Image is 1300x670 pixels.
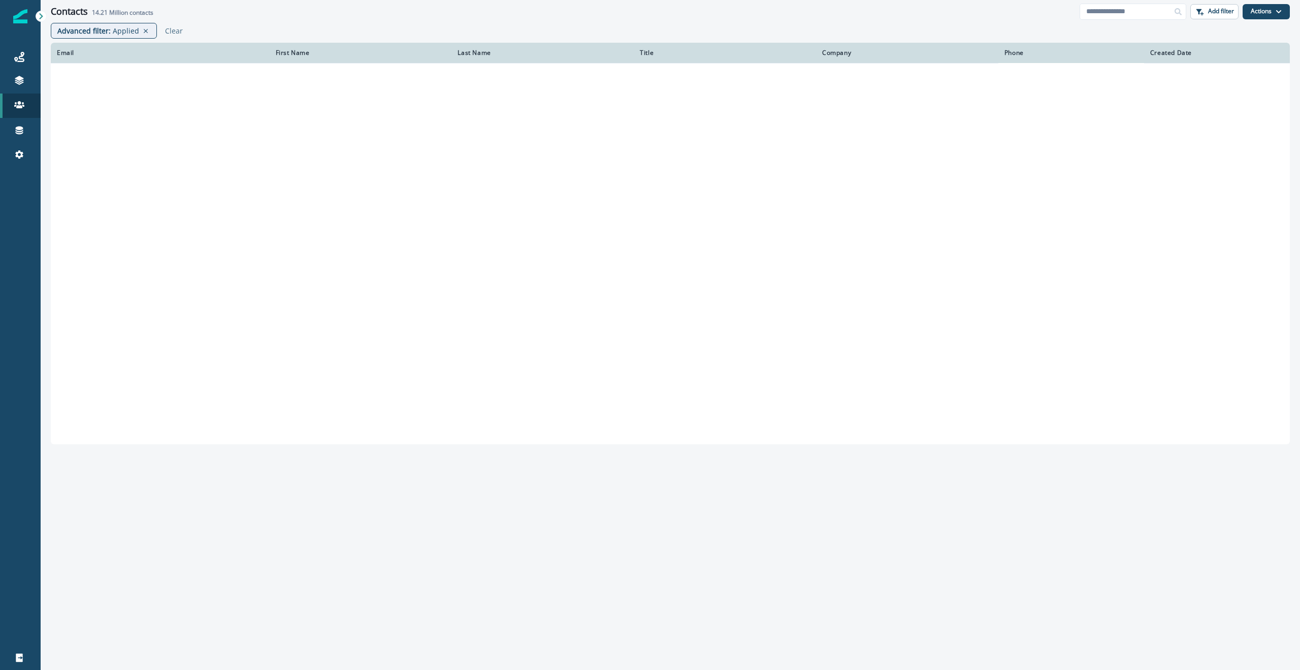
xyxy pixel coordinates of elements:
[51,23,157,39] div: Advanced filter: Applied
[822,49,992,57] div: Company
[113,25,139,36] p: Applied
[165,26,183,36] p: Clear
[92,9,153,16] h2: contacts
[161,26,183,36] button: Clear
[57,25,111,36] p: Advanced filter :
[92,8,128,17] span: 14.21 Million
[1004,49,1138,57] div: Phone
[13,9,27,23] img: Inflection
[276,49,446,57] div: First Name
[51,6,88,17] h1: Contacts
[57,49,264,57] div: Email
[640,49,810,57] div: Title
[1190,4,1239,19] button: Add filter
[1150,49,1284,57] div: Created Date
[458,49,628,57] div: Last Name
[1243,4,1290,19] button: Actions
[1208,8,1234,15] p: Add filter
